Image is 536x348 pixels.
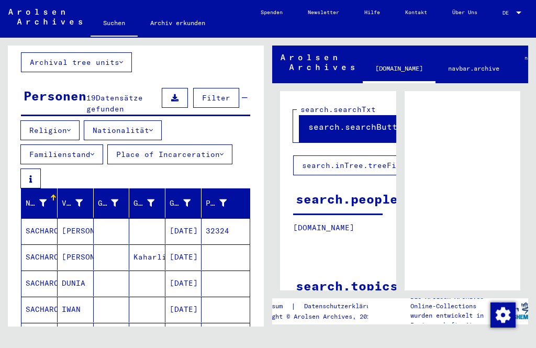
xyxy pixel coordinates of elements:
[26,195,60,211] div: Nachname
[133,195,167,211] div: Geburt‏
[24,86,86,105] div: Personen
[20,144,103,164] button: Familienstand
[21,271,58,296] mat-cell: SACHARCENKO
[250,312,390,321] p: Copyright © Arolsen Archives, 2021
[129,188,165,218] mat-header-cell: Geburt‏
[202,218,250,244] mat-cell: 32324
[170,198,191,209] div: Geburtsdatum
[490,302,516,328] img: Zustimmung ändern
[165,297,202,322] mat-cell: [DATE]
[193,88,239,108] button: Filter
[98,195,132,211] div: Geburtsname
[165,244,202,270] mat-cell: [DATE]
[129,244,165,270] mat-cell: Kaharlik
[94,188,130,218] mat-header-cell: Geburtsname
[84,120,162,140] button: Nationalität
[296,189,398,208] div: search.people
[296,301,390,312] a: Datenschutzerklärung
[62,198,83,209] div: Vorname
[435,56,512,81] a: navbar.archive
[165,188,202,218] mat-header-cell: Geburtsdatum
[293,222,383,233] p: [DOMAIN_NAME]
[20,120,80,140] button: Religion
[98,198,119,209] div: Geburtsname
[21,297,58,322] mat-cell: SACHARCENKO
[308,121,408,132] span: search.searchButton
[410,311,496,330] p: wurden entwickelt in Partnerschaft mit
[293,155,428,175] button: search.inTree.treeFilter
[133,198,154,209] div: Geburt‏
[58,271,94,296] mat-cell: DUNIA
[170,195,204,211] div: Geburtsdatum
[410,292,496,311] p: Die Arolsen Archives Online-Collections
[165,271,202,296] mat-cell: [DATE]
[281,54,354,70] img: Arolsen_neg.svg
[62,195,96,211] div: Vorname
[206,195,240,211] div: Prisoner #
[202,188,250,218] mat-header-cell: Prisoner #
[58,297,94,322] mat-cell: IWAN
[21,188,58,218] mat-header-cell: Nachname
[86,93,96,103] span: 19
[490,302,515,327] div: Zustimmung ändern
[165,218,202,244] mat-cell: [DATE]
[8,9,82,25] img: Arolsen_neg.svg
[502,10,514,16] span: DE
[86,93,143,114] span: Datensätze gefunden
[21,52,132,72] button: Archival tree units
[202,93,230,103] span: Filter
[91,10,138,38] a: Suchen
[58,188,94,218] mat-header-cell: Vorname
[138,10,218,36] a: Archiv erkunden
[206,198,227,209] div: Prisoner #
[363,56,435,83] a: [DOMAIN_NAME]
[21,244,58,270] mat-cell: SACHARCENKO
[58,218,94,244] mat-cell: [PERSON_NAME]
[21,218,58,244] mat-cell: SACHARCENKO
[299,110,419,142] button: search.searchButton
[250,301,390,312] div: |
[58,244,94,270] mat-cell: [PERSON_NAME]
[107,144,232,164] button: Place of Incarceration
[296,276,398,295] div: search.topics
[300,105,376,114] mat-label: search.searchTxt
[26,198,47,209] div: Nachname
